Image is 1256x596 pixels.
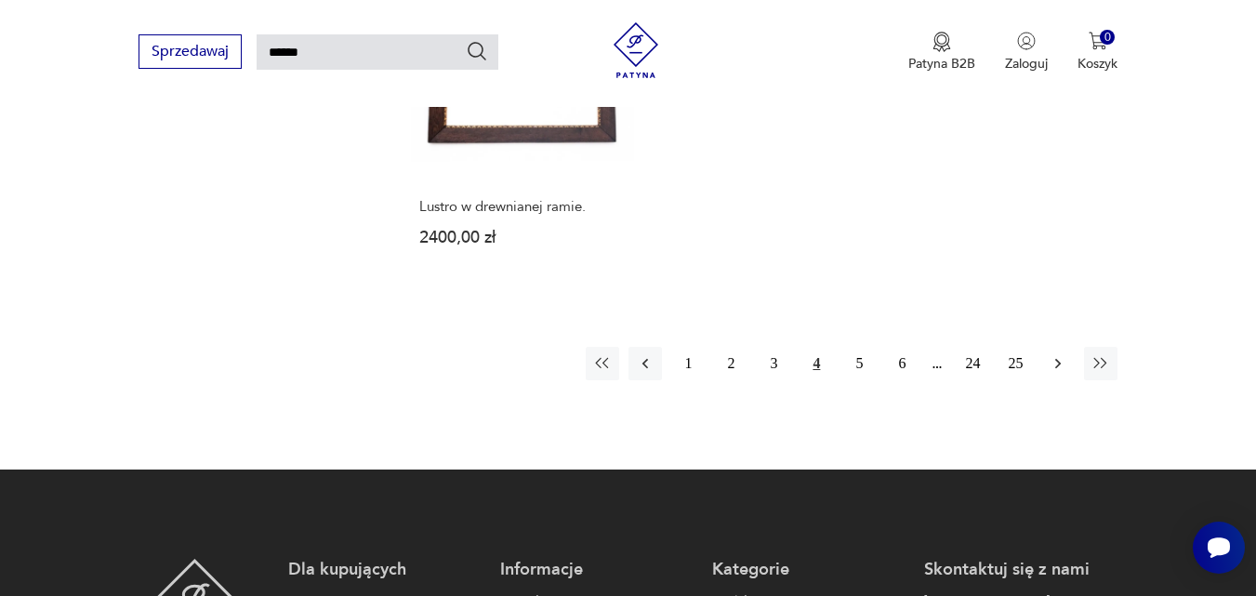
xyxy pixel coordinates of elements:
[956,347,989,380] button: 24
[1078,32,1117,73] button: 0Koszyk
[419,230,626,245] p: 2400,00 zł
[800,347,833,380] button: 4
[1100,30,1116,46] div: 0
[139,46,242,60] a: Sprzedawaj
[908,55,975,73] p: Patyna B2B
[671,347,705,380] button: 1
[608,22,664,78] img: Patyna - sklep z meblami i dekoracjami vintage
[712,559,906,581] p: Kategorie
[1005,32,1048,73] button: Zaloguj
[500,559,694,581] p: Informacje
[998,347,1032,380] button: 25
[1193,522,1245,574] iframe: Smartsupp widget button
[908,32,975,73] a: Ikona medaluPatyna B2B
[419,199,626,215] h3: Lustro w drewnianej ramie.
[288,559,482,581] p: Dla kupujących
[1005,55,1048,73] p: Zaloguj
[932,32,951,52] img: Ikona medalu
[842,347,876,380] button: 5
[924,559,1117,581] p: Skontaktuj się z nami
[714,347,747,380] button: 2
[1089,32,1107,50] img: Ikona koszyka
[466,40,488,62] button: Szukaj
[908,32,975,73] button: Patyna B2B
[1078,55,1117,73] p: Koszyk
[885,347,919,380] button: 6
[139,34,242,69] button: Sprzedawaj
[757,347,790,380] button: 3
[1017,32,1036,50] img: Ikonka użytkownika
